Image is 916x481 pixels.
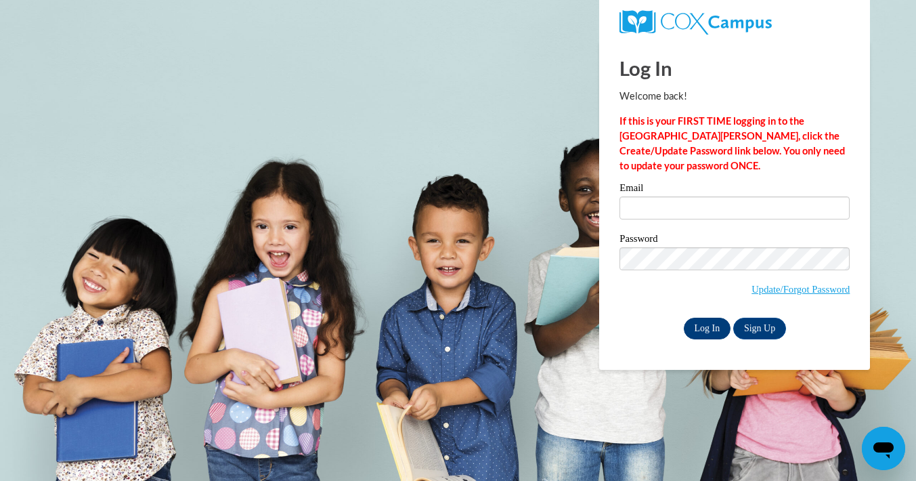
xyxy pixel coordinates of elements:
img: COX Campus [619,10,771,35]
p: Welcome back! [619,89,850,104]
label: Email [619,183,850,196]
input: Log In [684,318,731,339]
a: Update/Forgot Password [751,284,850,295]
iframe: Button to launch messaging window [862,427,905,470]
strong: If this is your FIRST TIME logging in to the [GEOGRAPHIC_DATA][PERSON_NAME], click the Create/Upd... [619,115,845,171]
label: Password [619,234,850,247]
a: COX Campus [619,10,850,35]
h1: Log In [619,54,850,82]
a: Sign Up [733,318,786,339]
